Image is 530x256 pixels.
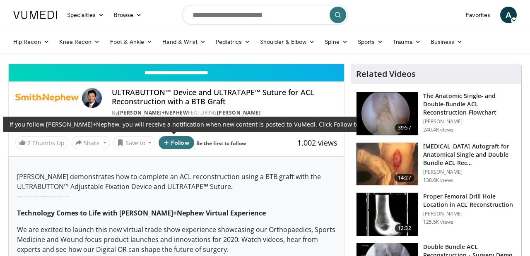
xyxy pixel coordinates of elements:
[500,7,517,23] a: A
[72,136,110,149] button: Share
[395,174,414,182] span: 14:27
[196,140,246,147] a: Be the first to follow
[388,33,426,50] a: Trauma
[426,33,468,50] a: Business
[17,172,336,201] p: [PERSON_NAME] demonstrates how to complete an ACL reconstruction using a BTB graft with the ULTRA...
[105,33,158,50] a: Foot & Ankle
[113,136,156,149] button: Save to
[423,127,453,133] p: 240.4K views
[356,192,516,236] a: 12:32 Proper Femoral Drill Hole Location in ACL Reconstruction [PERSON_NAME] 125.5K views
[54,33,105,50] a: Knee Recon
[15,88,79,108] img: Smith+Nephew
[395,124,414,132] span: 39:57
[320,33,352,50] a: Spine
[357,143,418,186] img: 281064_0003_1.png.150x105_q85_crop-smart_upscale.jpg
[461,7,495,23] a: Favorites
[255,33,320,50] a: Shoulder & Elbow
[423,142,516,167] h3: [MEDICAL_DATA] Autograft for Anatomical Single and Double Bundle ACL Rec…
[423,118,516,125] p: [PERSON_NAME]
[395,224,414,232] span: 12:32
[297,138,337,148] span: 1,002 views
[118,109,188,116] a: [PERSON_NAME]+Nephew
[17,208,266,218] strong: Technology Comes to Life with [PERSON_NAME]+Nephew Virtual Experience
[82,88,102,108] img: Avatar
[8,33,54,50] a: Hip Recon
[356,92,516,136] a: 39:57 The Anatomic Single- and Double-Bundle ACL Reconstruction Flowchart [PERSON_NAME] 240.4K views
[15,136,68,149] a: 2 Thumbs Up
[109,7,147,23] a: Browse
[211,33,255,50] a: Pediatrics
[357,193,418,236] img: Title_01_100001165_3.jpg.150x105_q85_crop-smart_upscale.jpg
[159,136,194,149] button: Follow
[182,5,348,25] input: Search topics, interventions
[423,192,516,209] h3: Proper Femoral Drill Hole Location in ACL Reconstruction
[112,109,337,117] div: By FEATURING
[423,92,516,117] h3: The Anatomic Single- and Double-Bundle ACL Reconstruction Flowchart
[423,177,453,184] p: 138.6K views
[157,33,211,50] a: Hand & Wrist
[217,109,261,116] a: [PERSON_NAME]
[423,169,516,175] p: [PERSON_NAME]
[357,92,418,135] img: Fu_0_3.png.150x105_q85_crop-smart_upscale.jpg
[356,142,516,186] a: 14:27 [MEDICAL_DATA] Autograft for Anatomical Single and Double Bundle ACL Rec… [PERSON_NAME] 138...
[356,69,416,79] h4: Related Videos
[315,122,337,129] div: [DATE]
[353,33,388,50] a: Sports
[112,88,337,106] h4: ULTRABUTTON™ Device and ULTRATAPE™ Suture for ACL Reconstruction with a BTB Graft
[27,139,31,147] span: 2
[13,11,57,19] img: VuMedi Logo
[423,219,453,225] p: 125.5K views
[423,211,516,217] p: [PERSON_NAME]
[62,7,109,23] a: Specialties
